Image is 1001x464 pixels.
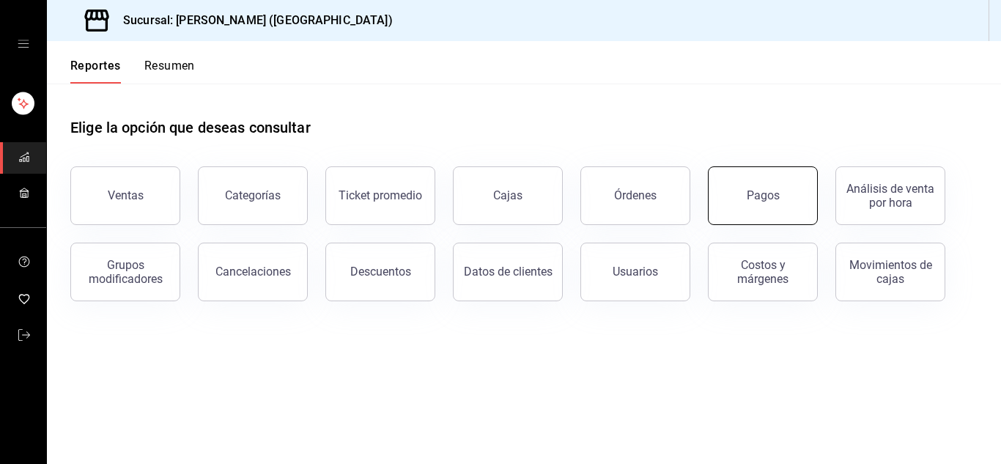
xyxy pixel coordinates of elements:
div: Usuarios [613,265,658,279]
div: Datos de clientes [464,265,553,279]
div: Órdenes [614,188,657,202]
button: Análisis de venta por hora [835,166,945,225]
div: Movimientos de cajas [845,258,936,286]
div: Cajas [493,188,522,202]
button: Reportes [70,59,121,84]
div: navigation tabs [70,59,195,84]
button: Ticket promedio [325,166,435,225]
h1: Elige la opción que deseas consultar [70,117,311,139]
div: Categorías [225,188,281,202]
div: Descuentos [350,265,411,279]
button: open drawer [18,38,29,50]
button: Costos y márgenes [708,243,818,301]
button: Grupos modificadores [70,243,180,301]
button: Resumen [144,59,195,84]
div: Grupos modificadores [80,258,171,286]
button: Cancelaciones [198,243,308,301]
button: Categorías [198,166,308,225]
div: Pagos [747,188,780,202]
button: Pagos [708,166,818,225]
div: Ventas [108,188,144,202]
button: Descuentos [325,243,435,301]
div: Análisis de venta por hora [845,182,936,210]
h3: Sucursal: [PERSON_NAME] ([GEOGRAPHIC_DATA]) [111,12,393,29]
button: Órdenes [580,166,690,225]
button: Usuarios [580,243,690,301]
button: Ventas [70,166,180,225]
div: Costos y márgenes [717,258,808,286]
button: Movimientos de cajas [835,243,945,301]
div: Ticket promedio [339,188,422,202]
button: Datos de clientes [453,243,563,301]
button: Cajas [453,166,563,225]
div: Cancelaciones [215,265,291,279]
